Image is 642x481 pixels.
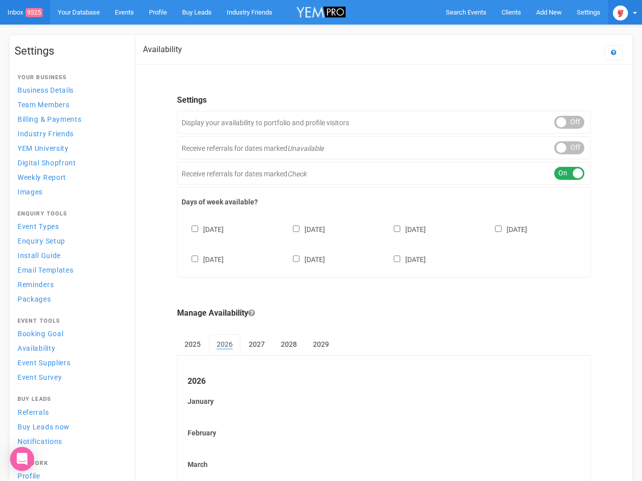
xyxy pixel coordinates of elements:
label: March [188,459,580,469]
span: Images [18,188,43,196]
a: Event Types [15,219,125,233]
a: Billing & Payments [15,112,125,126]
a: Email Templates [15,263,125,277]
a: 2026 [209,334,240,355]
a: YEM University [15,141,125,155]
div: Open Intercom Messenger [10,447,34,471]
label: Days of week available? [182,197,586,207]
label: January [188,396,580,406]
span: Digital Shopfront [18,159,76,167]
legend: Manage Availability [177,308,591,319]
h4: Enquiry Tools [18,211,122,217]
label: [DATE] [283,223,325,234]
span: Enquiry Setup [18,237,65,245]
label: [DATE] [384,254,426,265]
em: Unavailable [287,144,324,152]
span: Install Guide [18,252,61,260]
label: [DATE] [182,254,224,265]
h1: Settings [15,45,125,57]
a: Booking Goal [15,327,125,340]
h2: Availability [143,45,182,54]
span: Add New [536,9,562,16]
span: Reminders [18,281,54,289]
a: Referrals [15,405,125,419]
a: 2029 [305,334,337,354]
em: Check [287,170,306,178]
label: February [188,428,580,438]
input: [DATE] [495,225,502,232]
label: [DATE] [182,223,224,234]
a: Packages [15,292,125,306]
label: [DATE] [485,223,527,234]
span: 9525 [26,8,43,17]
a: Images [15,185,125,198]
a: Enquiry Setup [15,234,125,248]
a: Notifications [15,434,125,448]
a: Weekly Report [15,170,125,184]
label: [DATE] [384,223,426,234]
legend: 2026 [188,376,580,387]
a: Digital Shopfront [15,156,125,169]
input: [DATE] [293,225,299,232]
input: [DATE] [192,225,198,232]
h4: Buy Leads [18,396,122,402]
span: Search Events [446,9,487,16]
span: Email Templates [18,266,74,274]
a: Event Suppliers [15,356,125,369]
span: Event Types [18,222,59,230]
a: Team Members [15,98,125,111]
a: Buy Leads now [15,420,125,433]
div: Receive referrals for dates marked [177,162,591,185]
a: Industry Friends [15,127,125,140]
h4: Event Tools [18,318,122,324]
a: Reminders [15,278,125,291]
span: Billing & Payments [18,115,82,123]
span: YEM University [18,144,69,152]
a: Availability [15,341,125,355]
span: Packages [18,295,51,303]
a: Install Guide [15,249,125,262]
a: Event Survey [15,370,125,384]
span: Event Suppliers [18,359,71,367]
span: Weekly Report [18,173,66,181]
legend: Settings [177,95,591,106]
a: 2027 [241,334,272,354]
h4: Network [18,460,122,466]
span: Business Details [18,86,74,94]
a: 2025 [177,334,208,354]
a: Business Details [15,83,125,97]
input: [DATE] [293,256,299,262]
span: Event Survey [18,373,62,381]
span: Notifications [18,437,62,445]
div: Display your availability to portfolio and profile visitors [177,111,591,134]
div: Receive referrals for dates marked [177,136,591,159]
span: Availability [18,344,55,352]
input: [DATE] [394,256,400,262]
input: [DATE] [192,256,198,262]
label: [DATE] [283,254,325,265]
span: Booking Goal [18,330,63,338]
span: Clients [502,9,521,16]
span: Team Members [18,101,69,109]
input: [DATE] [394,225,400,232]
img: open-uri20250107-2-1pbi2ie [613,6,628,21]
h4: Your Business [18,75,122,81]
a: 2028 [273,334,304,354]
